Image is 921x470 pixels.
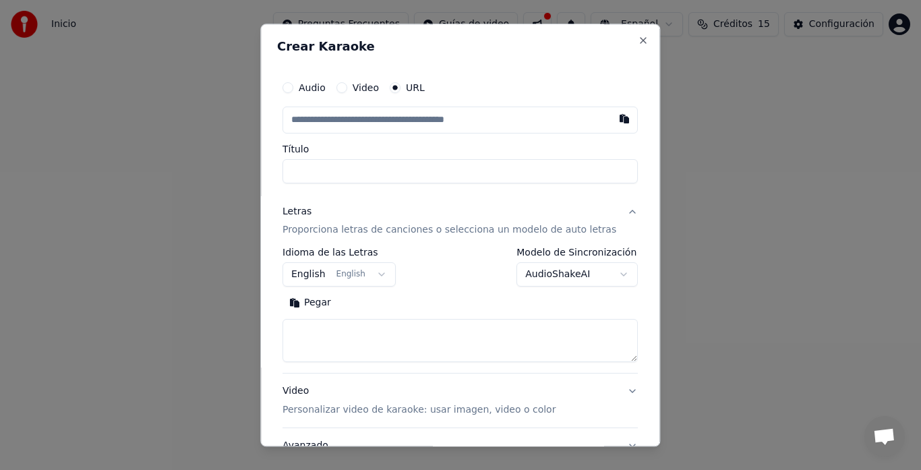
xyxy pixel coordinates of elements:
[283,429,638,464] button: Avanzado
[283,293,338,314] button: Pegar
[283,205,311,218] div: Letras
[283,144,638,154] label: Título
[283,248,396,258] label: Idioma de las Letras
[277,40,643,53] h2: Crear Karaoke
[283,385,556,417] div: Video
[517,248,638,258] label: Modelo de Sincronización
[283,374,638,428] button: VideoPersonalizar video de karaoke: usar imagen, video o color
[353,83,379,92] label: Video
[283,224,616,237] p: Proporciona letras de canciones o selecciona un modelo de auto letras
[283,404,556,417] p: Personalizar video de karaoke: usar imagen, video o color
[406,83,425,92] label: URL
[283,194,638,248] button: LetrasProporciona letras de canciones o selecciona un modelo de auto letras
[283,248,638,374] div: LetrasProporciona letras de canciones o selecciona un modelo de auto letras
[299,83,326,92] label: Audio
